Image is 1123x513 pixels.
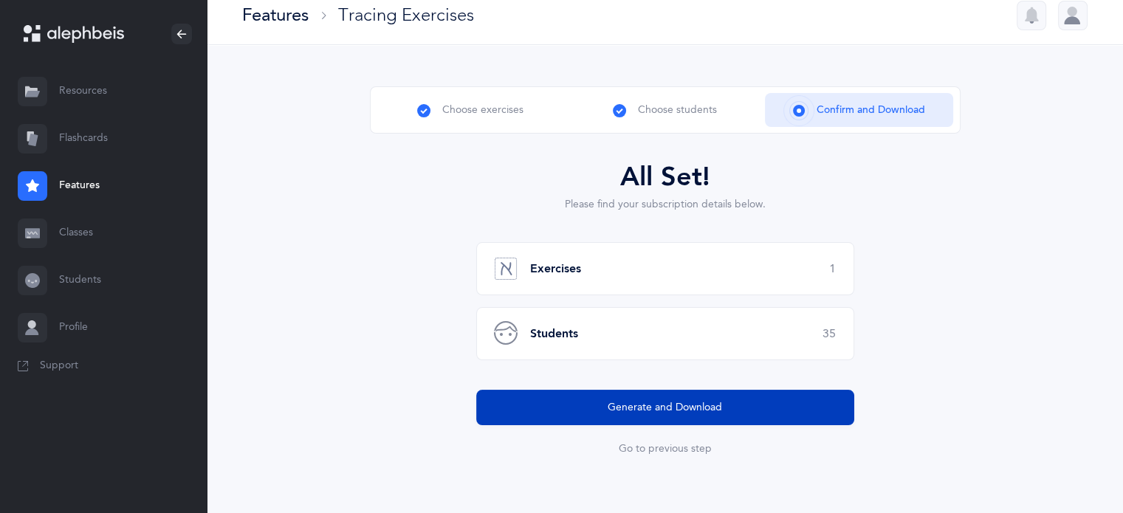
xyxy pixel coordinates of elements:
[608,400,722,416] span: Generate and Download
[242,3,309,27] div: Features
[530,262,581,275] b: Exercises
[618,443,712,455] button: Go to previous step
[40,359,78,373] span: Support
[338,3,474,27] div: Tracing Exercises
[638,103,717,118] span: Choose students
[822,327,836,340] span: 35
[476,390,854,425] button: Generate and Download
[829,262,836,275] span: 1
[494,257,518,280] img: elementary-grey.svg
[530,327,578,340] b: Students
[476,157,854,197] div: All Set!
[442,103,523,118] span: Choose exercises
[817,103,925,118] span: Confirm and Download
[476,197,854,224] div: Please find your subscription details below.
